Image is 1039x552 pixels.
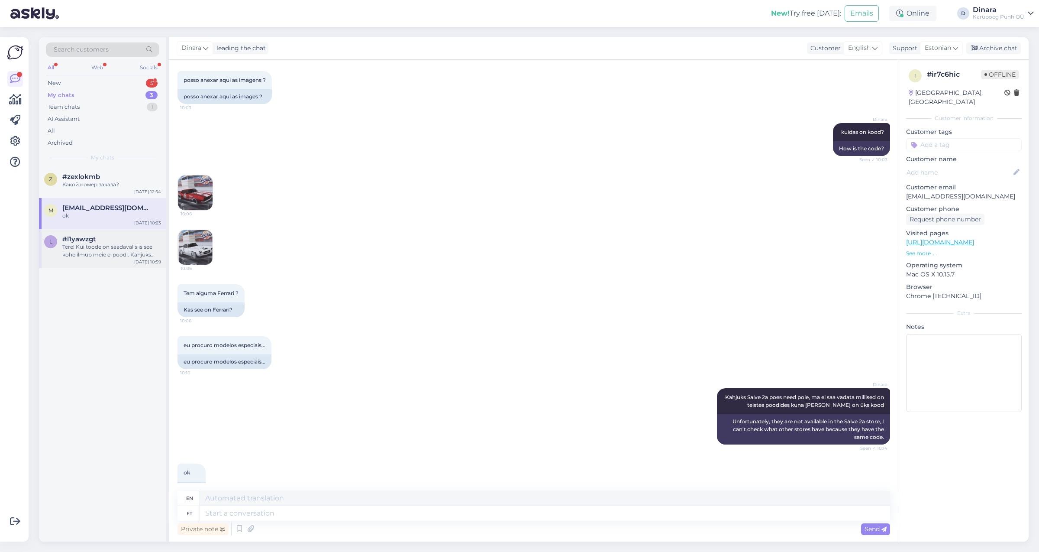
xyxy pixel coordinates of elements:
[973,13,1024,20] div: Karupoeg Puhh OÜ
[54,45,109,54] span: Search customers
[213,44,266,53] div: leading the chat
[177,302,245,317] div: Kas see on Ferrari?
[49,238,52,245] span: l
[180,370,213,376] span: 10:10
[184,342,265,348] span: eu procuro modelos especiais...
[909,88,1004,107] div: [GEOGRAPHIC_DATA], [GEOGRAPHIC_DATA]
[178,175,213,210] img: Attachment
[62,204,152,212] span: maestrokleberaugusto2012@gmail.com
[855,381,887,388] span: Dinara
[7,44,23,61] img: Askly Logo
[973,6,1034,20] a: DinaraKarupoeg Puhh OÜ
[181,211,213,217] span: 10:06
[180,318,213,324] span: 10:06
[177,354,271,369] div: eu procuro modelos especiais...
[957,7,969,19] div: D
[178,230,213,265] img: Attachment
[184,290,239,296] span: Tem alguma Ferrari ?
[855,156,887,163] span: Seen ✓ 10:03
[725,394,885,408] span: Kahjuks Salve 2a poes need pole, ma ei saa vadata millised on teistes poodides kuna [PERSON_NAME]...
[906,138,1022,151] input: Add a tag
[906,322,1022,331] p: Notes
[48,103,80,111] div: Team chats
[906,183,1022,192] p: Customer email
[927,69,981,80] div: # ir7c6hic
[177,523,229,535] div: Private note
[134,220,161,226] div: [DATE] 10:23
[906,192,1022,201] p: [EMAIL_ADDRESS][DOMAIN_NAME]
[717,414,890,445] div: Unfortunately, they are not available in the Salve 2a store, I can't check what other stores have...
[889,6,936,21] div: Online
[62,181,161,188] div: Какой номер заказа?
[62,243,161,259] div: Tere! Kui toode on saadaval siis see kohe ilmub meie e-poodi. Kahjuks hetkel mingit infot pole.
[134,259,161,265] div: [DATE] 10:59
[841,129,884,135] span: kuidas on kood?
[181,43,201,53] span: Dinara
[906,238,974,246] a: [URL][DOMAIN_NAME]
[906,114,1022,122] div: Customer information
[906,250,1022,257] p: See more ...
[184,77,266,83] span: posso anexar aqui as imagens ?
[48,139,73,147] div: Archived
[906,127,1022,136] p: Customer tags
[48,115,80,123] div: AI Assistant
[906,229,1022,238] p: Visited pages
[48,79,61,88] div: New
[181,265,213,272] span: 10:06
[855,116,887,123] span: Dinara
[906,214,984,225] div: Request phone number
[889,44,917,53] div: Support
[865,525,887,533] span: Send
[973,6,1024,13] div: Dinara
[771,8,841,19] div: Try free [DATE]:
[186,491,193,506] div: en
[48,91,74,100] div: My chats
[146,79,158,88] div: 5
[845,5,879,22] button: Emails
[91,154,114,162] span: My chats
[833,141,890,156] div: How is the code?
[180,104,213,111] span: 10:03
[147,103,158,111] div: 1
[177,89,272,104] div: posso anexar aqui as images ?
[848,43,871,53] span: English
[184,469,190,476] span: ok
[49,176,52,182] span: z
[966,42,1021,54] div: Archive chat
[48,127,55,135] div: All
[914,72,916,79] span: i
[925,43,951,53] span: Estonian
[62,173,100,181] span: #zexlokmb
[906,270,1022,279] p: Mac OS X 10.15.7
[48,207,53,214] span: m
[807,44,841,53] div: Customer
[187,506,192,521] div: et
[906,282,1022,292] p: Browser
[907,168,1012,177] input: Add name
[46,62,56,73] div: All
[62,235,96,243] span: #l1yawzgt
[906,261,1022,270] p: Operating system
[62,212,161,220] div: ok
[134,188,161,195] div: [DATE] 12:54
[981,70,1019,79] span: Offline
[177,482,206,497] div: okei
[90,62,105,73] div: Web
[855,445,887,451] span: Seen ✓ 10:14
[906,309,1022,317] div: Extra
[906,155,1022,164] p: Customer name
[145,91,158,100] div: 3
[906,205,1022,214] p: Customer phone
[138,62,159,73] div: Socials
[771,9,790,17] b: New!
[906,292,1022,301] p: Chrome [TECHNICAL_ID]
